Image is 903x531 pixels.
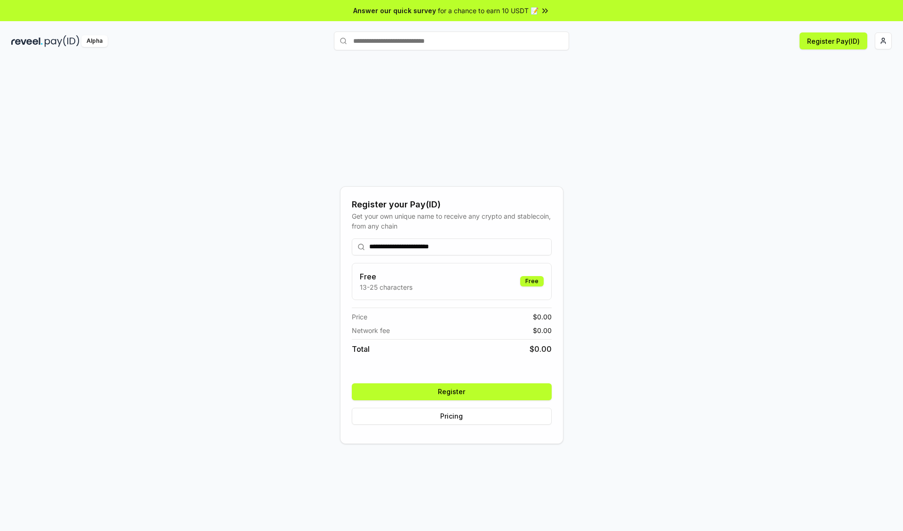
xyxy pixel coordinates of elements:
[352,325,390,335] span: Network fee
[520,276,544,286] div: Free
[352,312,367,322] span: Price
[45,35,79,47] img: pay_id
[352,211,552,231] div: Get your own unique name to receive any crypto and stablecoin, from any chain
[352,343,370,355] span: Total
[360,271,412,282] h3: Free
[352,408,552,425] button: Pricing
[81,35,108,47] div: Alpha
[352,383,552,400] button: Register
[353,6,436,16] span: Answer our quick survey
[530,343,552,355] span: $ 0.00
[533,325,552,335] span: $ 0.00
[360,282,412,292] p: 13-25 characters
[11,35,43,47] img: reveel_dark
[533,312,552,322] span: $ 0.00
[438,6,539,16] span: for a chance to earn 10 USDT 📝
[800,32,867,49] button: Register Pay(ID)
[352,198,552,211] div: Register your Pay(ID)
